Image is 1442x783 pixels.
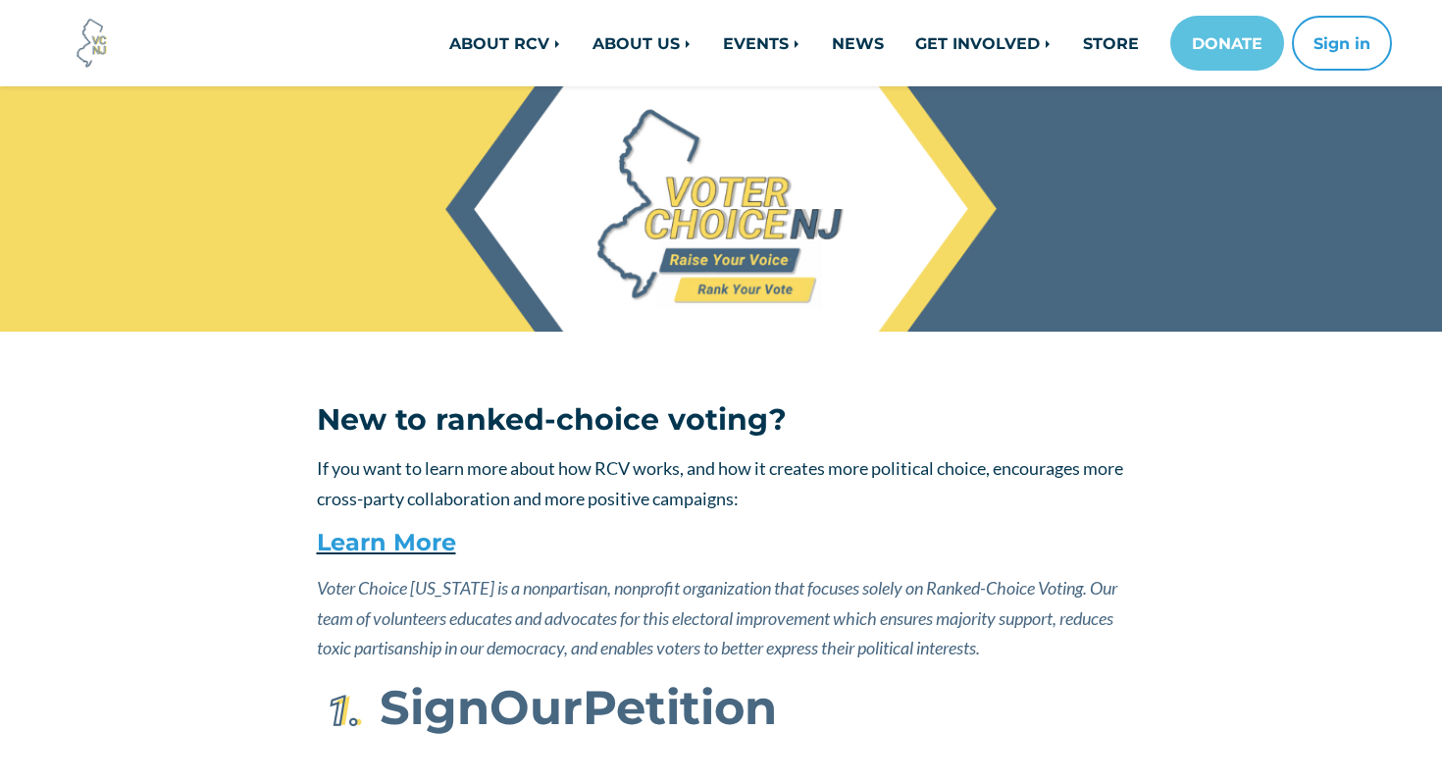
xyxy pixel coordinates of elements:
[317,453,1126,513] p: If you want to learn more about how RCV works, and how it creates more political choice, encourag...
[66,17,119,70] img: Voter Choice NJ
[489,678,583,736] span: Our
[1170,16,1284,71] a: DONATE
[900,24,1067,63] a: GET INVOLVED
[317,687,366,736] img: First
[1067,24,1155,63] a: STORE
[707,24,816,63] a: EVENTS
[380,678,777,736] strong: Sign Petition
[577,24,707,63] a: ABOUT US
[301,16,1392,71] nav: Main navigation
[317,402,1126,438] h3: New to ranked-choice voting?
[1292,16,1392,71] button: Sign in or sign up
[317,528,456,556] a: Learn More
[317,577,1117,658] em: Voter Choice [US_STATE] is a nonpartisan, nonprofit organization that focuses solely on Ranked-Ch...
[434,24,577,63] a: ABOUT RCV
[816,24,900,63] a: NEWS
